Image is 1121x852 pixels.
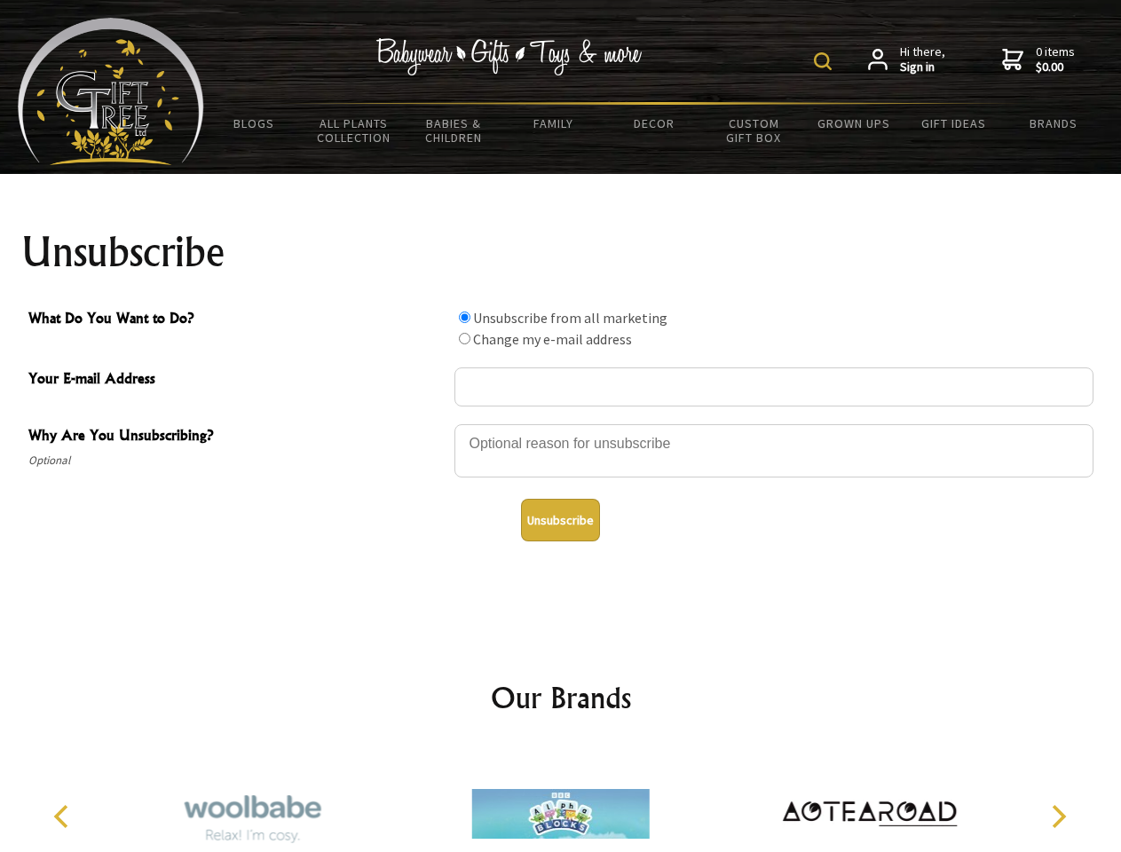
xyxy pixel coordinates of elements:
[376,38,643,75] img: Babywear - Gifts - Toys & more
[28,424,446,450] span: Why Are You Unsubscribing?
[454,367,1093,406] input: Your E-mail Address
[304,105,405,156] a: All Plants Collection
[473,330,632,348] label: Change my e-mail address
[904,105,1004,142] a: Gift Ideas
[704,105,804,156] a: Custom Gift Box
[504,105,604,142] a: Family
[404,105,504,156] a: Babies & Children
[28,307,446,333] span: What Do You Want to Do?
[803,105,904,142] a: Grown Ups
[814,52,832,70] img: product search
[459,333,470,344] input: What Do You Want to Do?
[900,59,945,75] strong: Sign in
[28,450,446,471] span: Optional
[36,676,1086,719] h2: Our Brands
[18,18,204,165] img: Babyware - Gifts - Toys and more...
[521,499,600,541] button: Unsubscribe
[1004,105,1104,142] a: Brands
[459,312,470,323] input: What Do You Want to Do?
[604,105,704,142] a: Decor
[21,231,1101,273] h1: Unsubscribe
[1002,44,1075,75] a: 0 items$0.00
[473,309,667,327] label: Unsubscribe from all marketing
[1036,43,1075,75] span: 0 items
[1036,59,1075,75] strong: $0.00
[454,424,1093,477] textarea: Why Are You Unsubscribing?
[28,367,446,393] span: Your E-mail Address
[204,105,304,142] a: BLOGS
[868,44,945,75] a: Hi there,Sign in
[1038,797,1078,836] button: Next
[900,44,945,75] span: Hi there,
[44,797,83,836] button: Previous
